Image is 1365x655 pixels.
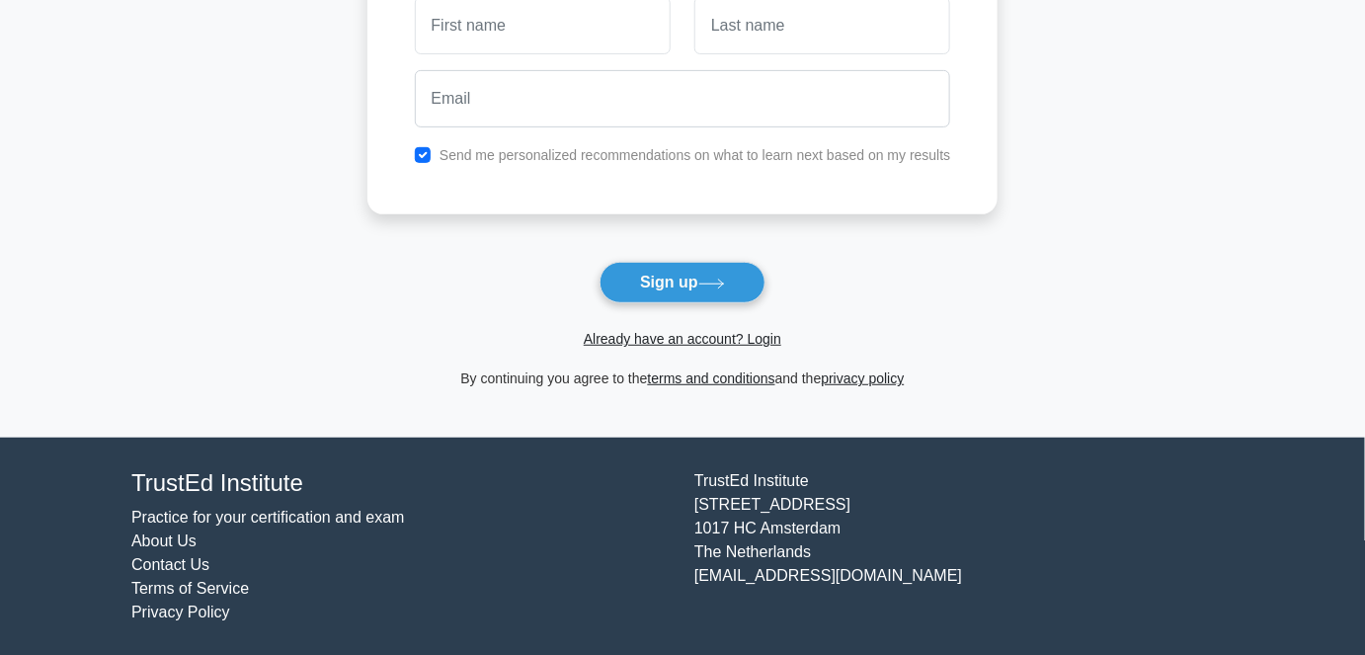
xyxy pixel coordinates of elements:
input: Email [415,70,951,127]
a: About Us [131,532,197,549]
a: terms and conditions [648,370,775,386]
a: Already have an account? Login [584,331,781,347]
a: Privacy Policy [131,604,230,620]
div: By continuing you agree to the and the [356,367,1010,390]
label: Send me personalized recommendations on what to learn next based on my results [440,147,951,163]
a: privacy policy [822,370,905,386]
a: Contact Us [131,556,209,573]
h4: TrustEd Institute [131,469,671,498]
a: Terms of Service [131,580,249,597]
a: Practice for your certification and exam [131,509,405,526]
button: Sign up [600,262,765,303]
div: TrustEd Institute [STREET_ADDRESS] 1017 HC Amsterdam The Netherlands [EMAIL_ADDRESS][DOMAIN_NAME] [682,469,1245,624]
